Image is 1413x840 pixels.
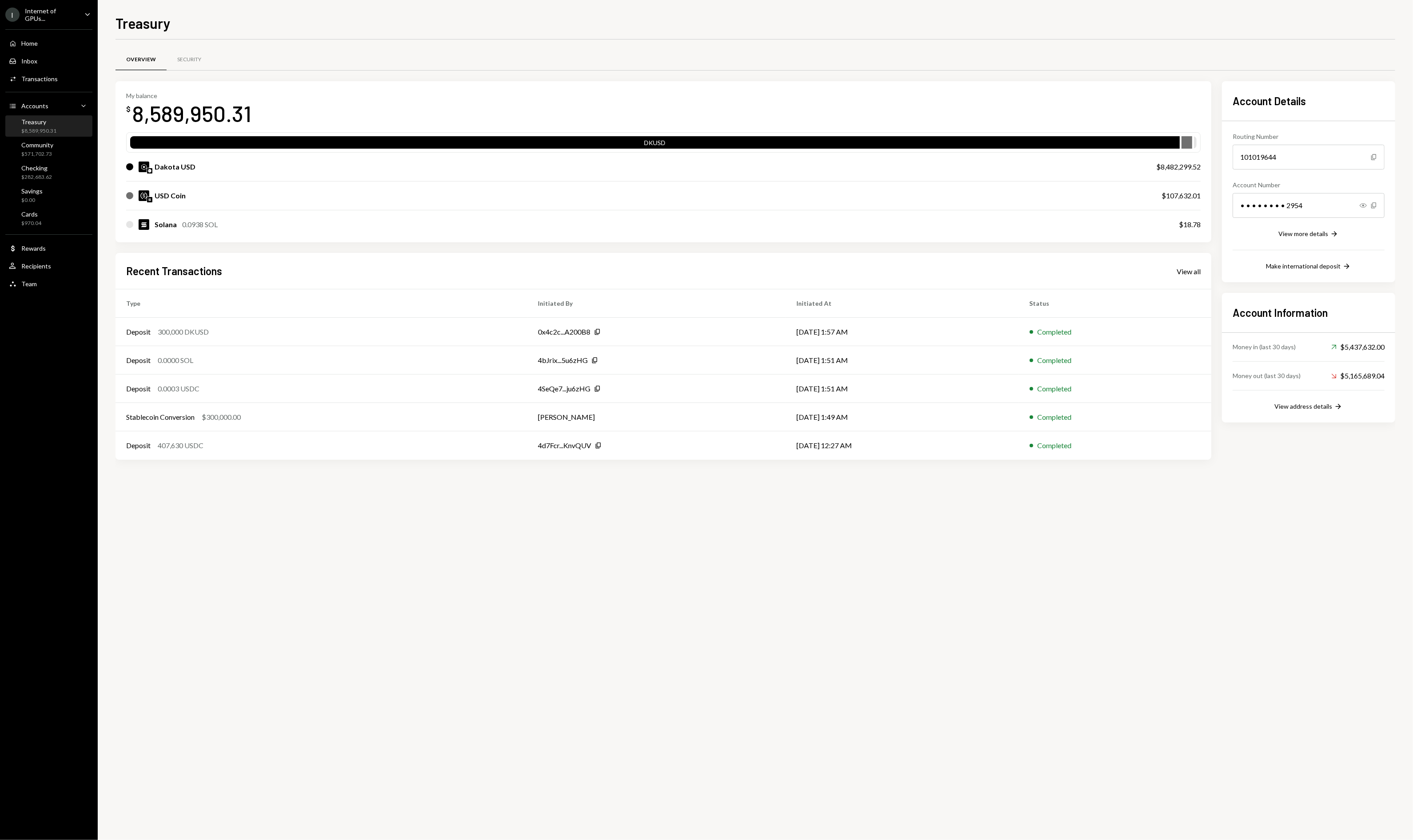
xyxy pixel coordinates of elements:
div: My balance [126,92,251,99]
div: Money out (last 30 days) [1233,371,1301,380]
div: 4d7Fcr...KnvQUV [538,440,591,451]
div: Savings [21,187,43,195]
div: Deposit [126,327,151,337]
div: View address details [1274,402,1332,410]
td: [DATE] 12:27 AM [786,431,1019,460]
div: Recipients [21,262,51,270]
a: Home [5,35,92,51]
div: $8,589,950.31 [21,127,56,135]
div: $5,437,632.00 [1331,342,1385,352]
div: 407,630 USDC [158,440,203,451]
a: Rewards [5,240,92,256]
div: $8,482,299.52 [1156,162,1201,172]
div: I [5,8,20,22]
div: • • • • • • • • 2954 [1233,193,1385,218]
div: 0.0003 USDC [158,383,199,394]
a: Team [5,276,92,292]
a: Overview [115,48,167,71]
td: [DATE] 1:49 AM [786,403,1019,431]
div: Inbox [21,57,37,65]
a: Inbox [5,53,92,69]
div: Transactions [21,75,58,83]
th: Type [115,289,527,318]
div: Routing Number [1233,132,1385,141]
td: [PERSON_NAME] [527,403,786,431]
div: $970.04 [21,220,41,227]
img: USDC [139,190,149,201]
div: Accounts [21,102,48,110]
div: 101019644 [1233,145,1385,170]
div: Account Number [1233,180,1385,189]
td: [DATE] 1:57 AM [786,318,1019,346]
button: Make international deposit [1266,262,1351,272]
div: Make international deposit [1266,262,1341,270]
div: $5,165,689.04 [1331,371,1385,381]
td: [DATE] 1:51 AM [786,346,1019,375]
div: Deposit [126,440,151,451]
img: base-mainnet [147,168,152,174]
div: 0x4c2c...A200B8 [538,327,590,337]
div: 8,589,950.31 [132,99,251,127]
div: $300,000.00 [202,412,241,422]
div: Completed [1038,440,1072,451]
div: Overview [126,56,156,63]
th: Status [1019,289,1211,318]
h1: Treasury [115,14,171,32]
button: View more details [1278,229,1339,239]
div: DKUSD [130,138,1180,150]
div: $0.00 [21,197,43,204]
div: Home [21,39,38,47]
button: View address details [1274,402,1343,412]
a: View all [1177,266,1201,276]
div: Deposit [126,355,151,366]
div: Cards [21,210,41,218]
a: Security [167,48,212,71]
div: Completed [1038,412,1072,422]
img: SOL [139,219,149,230]
div: Stablecoin Conversion [126,412,195,422]
h2: Recent Transactions [126,264,222,278]
div: Completed [1038,327,1072,337]
div: Completed [1038,355,1072,366]
div: Completed [1038,383,1072,394]
div: Internet of GPUs... [25,7,77,22]
h2: Account Information [1233,305,1385,320]
div: USD Coin [155,190,186,201]
div: Checking [21,164,52,172]
div: Dakota USD [155,162,195,172]
div: Rewards [21,245,46,252]
div: 4bJrix...5u6zHG [538,355,588,366]
div: $18.78 [1179,219,1201,230]
th: Initiated By [527,289,786,318]
a: Transactions [5,71,92,87]
a: Checking$282,683.62 [5,162,92,183]
div: Community [21,141,53,149]
div: Money in (last 30 days) [1233,342,1296,351]
h2: Account Details [1233,94,1385,108]
div: $571,702.73 [21,150,53,158]
div: $ [126,105,131,114]
div: 300,000 DKUSD [158,327,209,337]
div: View more details [1278,230,1328,237]
div: Treasury [21,118,56,126]
div: 0.0000 SOL [158,355,193,366]
div: Solana [155,219,177,230]
div: Deposit [126,383,151,394]
img: DKUSD [139,162,149,172]
div: $282,683.62 [21,174,52,181]
a: Treasury$8,589,950.31 [5,115,92,137]
a: Recipients [5,258,92,274]
td: [DATE] 1:51 AM [786,375,1019,403]
div: View all [1177,267,1201,276]
div: Security [177,56,201,63]
a: Cards$970.04 [5,208,92,229]
div: 4SeQe7...ju6zHG [538,383,590,394]
div: $107,632.01 [1162,190,1201,201]
th: Initiated At [786,289,1019,318]
a: Community$571,702.73 [5,138,92,160]
div: 0.0938 SOL [182,219,218,230]
a: Savings$0.00 [5,185,92,206]
div: Team [21,280,37,288]
a: Accounts [5,98,92,114]
img: solana-mainnet [147,197,152,202]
